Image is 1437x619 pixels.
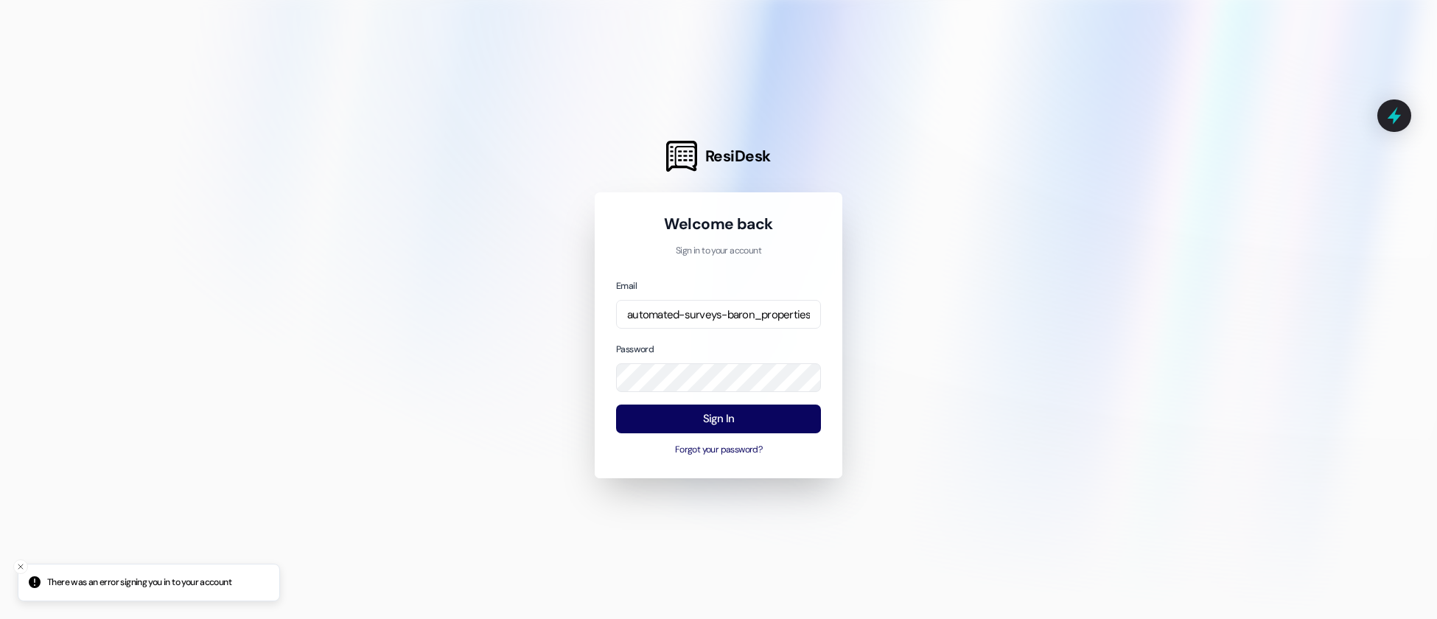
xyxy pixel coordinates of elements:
[616,444,821,457] button: Forgot your password?
[47,576,231,590] p: There was an error signing you in to your account
[13,559,28,574] button: Close toast
[616,280,637,292] label: Email
[616,405,821,433] button: Sign In
[616,214,821,234] h1: Welcome back
[616,245,821,258] p: Sign in to your account
[705,146,771,167] span: ResiDesk
[666,141,697,172] img: ResiDesk Logo
[616,343,654,355] label: Password
[616,300,821,329] input: name@example.com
